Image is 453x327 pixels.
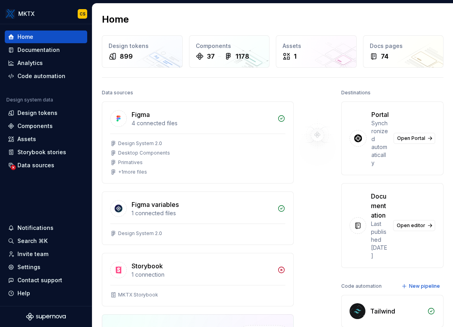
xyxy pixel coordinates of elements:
div: Design System 2.0 [118,230,162,237]
a: Storybook stories [5,146,87,159]
div: CS [80,11,86,17]
a: Home [5,31,87,43]
span: New pipeline [409,283,440,289]
a: Figma4 connected filesDesign System 2.0Desktop ComponentsPrimatives+1more files [102,101,294,184]
div: Assets [17,135,36,143]
button: Contact support [5,274,87,287]
a: Documentation [5,44,87,56]
div: + 1 more files [118,169,147,175]
div: Storybook [132,261,163,271]
a: Open editor [393,220,435,231]
button: New pipeline [399,281,443,292]
h2: Home [102,13,129,26]
div: Code automation [17,72,65,80]
div: Storybook stories [17,148,66,156]
a: Docs pages74 [363,35,444,68]
svg: Supernova Logo [26,313,66,321]
a: Components371178 [189,35,270,68]
div: Search ⌘K [17,237,48,245]
div: 1178 [235,52,249,61]
div: 899 [120,52,133,61]
a: Components [5,120,87,132]
a: Assets [5,133,87,145]
a: Settings [5,261,87,273]
a: Figma variables1 connected filesDesign System 2.0 [102,191,294,245]
div: Design System 2.0 [118,140,162,147]
div: Components [196,42,263,50]
a: Storybook1 connectionMKTX Storybook [102,253,294,306]
div: Assets [283,42,350,50]
button: MKTXCS [2,5,90,22]
div: 74 [381,52,388,61]
div: 37 [207,52,215,61]
div: MKTX Storybook [118,292,158,298]
div: 1 [294,52,296,61]
span: Open Portal [397,135,425,142]
div: Data sources [17,161,54,169]
div: Synchronized automatically [371,119,389,167]
a: Code automation [5,70,87,82]
div: Destinations [341,87,371,98]
img: 6599c211-2218-4379-aa47-474b768e6477.png [6,9,15,19]
div: Figma [132,110,150,119]
div: Documentation [371,191,388,220]
div: Settings [17,263,40,271]
div: Portal [371,110,389,119]
div: Docs pages [370,42,437,50]
a: Open Portal [394,133,435,144]
div: MKTX [18,10,34,18]
a: Analytics [5,57,87,69]
button: Search ⌘K [5,235,87,247]
div: Components [17,122,53,130]
div: Design tokens [17,109,57,117]
div: Code automation [341,281,382,292]
a: Invite team [5,248,87,260]
div: Figma variables [132,200,179,209]
div: 4 connected files [132,119,273,127]
div: Primatives [118,159,143,166]
div: 1 connection [132,271,273,279]
a: Design tokens899 [102,35,183,68]
div: Desktop Components [118,150,170,156]
div: 1 connected files [132,209,273,217]
div: Data sources [102,87,133,98]
div: Invite team [17,250,48,258]
button: Help [5,287,87,300]
div: Documentation [17,46,60,54]
a: Design tokens [5,107,87,119]
div: Tailwind [370,306,395,316]
div: Contact support [17,276,62,284]
div: Home [17,33,33,41]
a: Data sources [5,159,87,172]
div: Design system data [6,97,53,103]
button: Notifications [5,222,87,234]
span: Open editor [397,222,425,229]
a: Assets1 [276,35,357,68]
div: Last published [DATE] [371,220,388,260]
div: Design tokens [109,42,176,50]
div: Help [17,289,30,297]
div: Notifications [17,224,54,232]
div: Analytics [17,59,43,67]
